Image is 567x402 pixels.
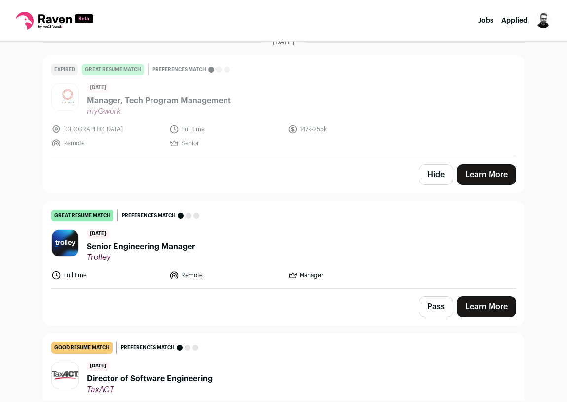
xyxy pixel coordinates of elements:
[87,241,195,253] span: Senior Engineering Manager
[288,270,400,280] li: Manager
[457,164,516,185] a: Learn More
[152,65,206,74] span: Preferences match
[87,229,109,239] span: [DATE]
[169,138,282,148] li: Senior
[535,13,551,29] button: Open dropdown
[419,164,453,185] button: Hide
[52,89,78,105] img: c8e20192c0fd295a55b1c049fa9908056be660206e06793b138a600ffbc9f14e.jpg
[52,371,78,380] img: 1d7e30a24ff967bd779a41c37e32f5fffda7972fb1e643c967daef7a2da30850.png
[288,124,400,134] li: 147k-255k
[52,230,78,256] img: cbb4704cb5eae7ca4671cedc2468bbb262dc3c883eaac8b65af19e8e58e3b9ca.jpg
[82,64,144,75] div: great resume match
[87,253,195,262] span: Trolley
[87,107,231,116] span: myGwork
[51,138,164,148] li: Remote
[501,17,528,24] a: Applied
[51,64,78,75] div: Expired
[43,56,524,156] a: Expired great resume match Preferences match [DATE] Manager, Tech Program Management myGwork [GEO...
[87,362,109,371] span: [DATE]
[51,270,164,280] li: Full time
[535,13,551,29] img: 539423-medium_jpg
[51,124,164,134] li: [GEOGRAPHIC_DATA]
[51,342,113,354] div: good resume match
[122,211,176,220] span: Preferences match
[273,37,294,47] span: [DATE]
[121,343,175,353] span: Preferences match
[87,83,109,93] span: [DATE]
[419,296,453,317] button: Pass
[43,202,524,288] a: great resume match Preferences match [DATE] Senior Engineering Manager Trolley Full time Remote M...
[478,17,493,24] a: Jobs
[169,124,282,134] li: Full time
[169,270,282,280] li: Remote
[87,373,213,385] span: Director of Software Engineering
[87,95,231,107] span: Manager, Tech Program Management
[51,210,113,221] div: great resume match
[457,296,516,317] a: Learn More
[87,385,213,395] span: TaxACT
